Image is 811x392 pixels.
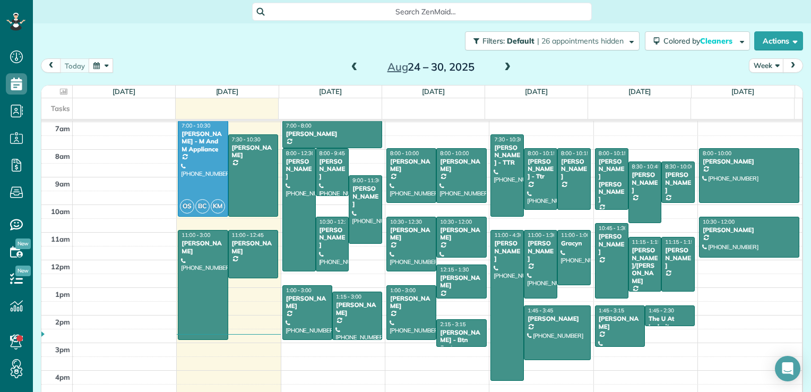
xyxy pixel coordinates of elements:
[286,150,315,157] span: 8:00 - 12:30
[51,262,70,271] span: 12pm
[632,163,661,170] span: 8:30 - 10:45
[390,218,422,225] span: 10:30 - 12:30
[41,58,61,73] button: prev
[55,373,70,381] span: 4pm
[182,232,210,238] span: 11:00 - 3:00
[286,122,312,129] span: 7:00 - 8:00
[51,235,70,243] span: 11am
[335,301,379,317] div: [PERSON_NAME]
[440,321,465,328] span: 2:15 - 3:15
[55,345,70,354] span: 3pm
[494,240,521,262] div: [PERSON_NAME]
[286,295,329,310] div: [PERSON_NAME]
[561,232,590,238] span: 11:00 - 1:00
[598,158,625,203] div: [PERSON_NAME] [PERSON_NAME]
[749,58,784,73] button: Week
[703,150,731,157] span: 8:00 - 10:00
[628,87,651,96] a: [DATE]
[494,136,523,143] span: 7:30 - 10:30
[55,152,70,160] span: 8am
[665,246,692,269] div: [PERSON_NAME]
[775,356,800,381] div: Open Intercom Messenger
[632,246,659,285] div: [PERSON_NAME]/[PERSON_NAME]
[439,329,483,352] div: [PERSON_NAME] - Btn Systems
[632,238,661,245] span: 11:15 - 1:15
[525,87,548,96] a: [DATE]
[632,171,659,194] div: [PERSON_NAME]
[439,274,483,289] div: [PERSON_NAME]
[440,150,469,157] span: 8:00 - 10:00
[365,61,497,73] h2: 24 – 30, 2025
[494,144,521,167] div: [PERSON_NAME] - TTR
[320,218,351,225] span: 10:30 - 12:30
[352,177,381,184] span: 9:00 - 11:30
[439,226,483,242] div: [PERSON_NAME]
[320,150,345,157] span: 8:00 - 9:45
[527,315,588,322] div: [PERSON_NAME]
[507,36,535,46] span: Default
[390,287,416,294] span: 1:00 - 3:00
[232,136,261,143] span: 7:30 - 10:30
[702,226,796,234] div: [PERSON_NAME]
[648,315,692,330] div: The U At Ledroit
[51,207,70,216] span: 10am
[55,290,70,299] span: 1pm
[599,307,624,314] span: 1:45 - 3:15
[731,87,754,96] a: [DATE]
[560,240,588,247] div: Gracyn
[665,171,692,194] div: [PERSON_NAME]
[422,87,445,96] a: [DATE]
[181,130,225,153] div: [PERSON_NAME] - M And M Appliance
[537,36,624,46] span: | 26 appointments hidden
[55,180,70,188] span: 9am
[181,240,225,255] div: [PERSON_NAME]
[113,87,135,96] a: [DATE]
[232,232,264,238] span: 11:00 - 12:45
[482,36,505,46] span: Filters:
[440,266,469,273] span: 12:15 - 1:30
[700,36,734,46] span: Cleaners
[665,163,694,170] span: 8:30 - 10:00
[286,287,312,294] span: 1:00 - 3:00
[528,307,553,314] span: 1:45 - 3:45
[599,150,627,157] span: 8:00 - 10:15
[15,238,31,249] span: New
[645,31,750,50] button: Colored byCleaners
[180,199,194,214] span: OS
[60,58,90,73] button: today
[51,104,70,113] span: Tasks
[286,158,313,181] div: [PERSON_NAME]
[182,122,210,129] span: 7:00 - 10:30
[231,240,275,255] div: [PERSON_NAME]
[319,158,346,181] div: [PERSON_NAME]
[665,238,694,245] span: 11:15 - 1:15
[754,31,803,50] button: Actions
[390,226,433,242] div: [PERSON_NAME]
[15,266,31,276] span: New
[211,199,225,214] span: KM
[390,150,419,157] span: 8:00 - 10:00
[55,318,70,326] span: 2pm
[703,218,735,225] span: 10:30 - 12:00
[319,87,342,96] a: [DATE]
[528,232,556,238] span: 11:00 - 1:30
[195,199,210,214] span: BC
[527,158,554,181] div: [PERSON_NAME] - Ttr
[702,158,796,165] div: [PERSON_NAME]
[494,232,523,238] span: 11:00 - 4:30
[55,124,70,133] span: 7am
[598,315,642,330] div: [PERSON_NAME]
[663,36,736,46] span: Colored by
[460,31,640,50] a: Filters: Default | 26 appointments hidden
[390,295,433,310] div: [PERSON_NAME]
[286,130,379,138] div: [PERSON_NAME]
[319,226,346,249] div: [PERSON_NAME]
[439,158,483,173] div: [PERSON_NAME]
[352,185,379,208] div: [PERSON_NAME]
[528,150,556,157] span: 8:00 - 10:15
[560,158,588,181] div: [PERSON_NAME]
[783,58,803,73] button: next
[598,233,625,255] div: [PERSON_NAME]
[465,31,640,50] button: Filters: Default | 26 appointments hidden
[561,150,590,157] span: 8:00 - 10:15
